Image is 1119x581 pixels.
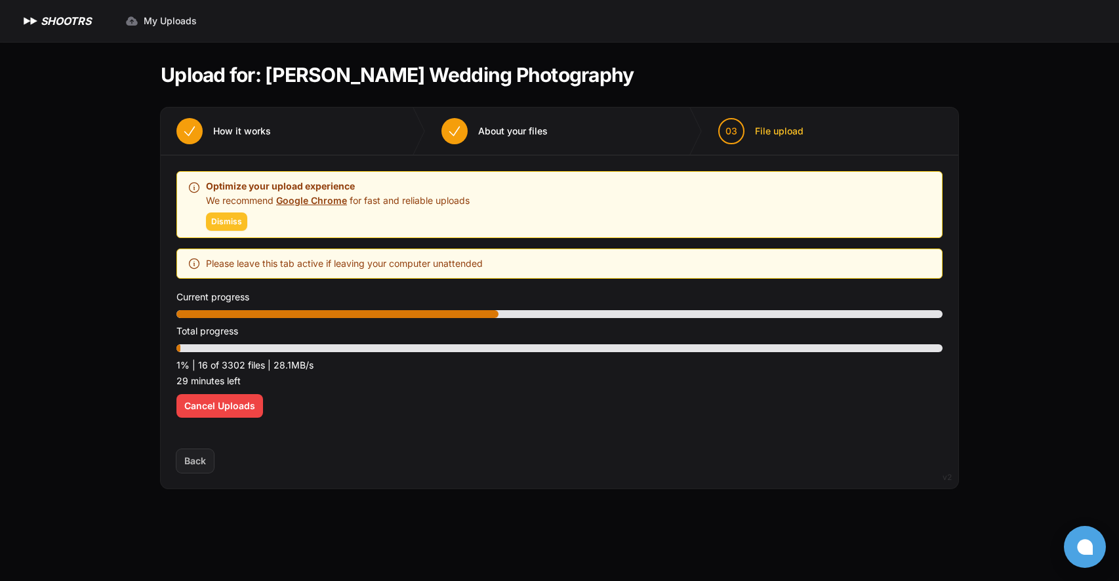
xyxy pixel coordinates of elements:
[702,108,819,155] button: 03 File upload
[1064,526,1106,568] button: Open chat window
[117,9,205,33] a: My Uploads
[206,194,470,207] p: We recommend for fast and reliable uploads
[206,212,247,231] button: Dismiss
[478,125,548,138] span: About your files
[943,470,952,485] div: v2
[755,125,804,138] span: File upload
[176,394,263,418] button: Cancel Uploads
[184,399,255,412] span: Cancel Uploads
[21,13,41,29] img: SHOOTRS
[144,14,197,28] span: My Uploads
[176,289,943,305] p: Current progress
[41,13,91,29] h1: SHOOTRS
[426,108,563,155] button: About your files
[206,178,470,194] p: Optimize your upload experience
[21,13,91,29] a: SHOOTRS SHOOTRS
[161,108,287,155] button: How it works
[176,373,943,389] p: 29 minutes left
[176,357,943,373] p: 1% | 16 of 3302 files | 28.1MB/s
[206,256,483,271] span: Please leave this tab active if leaving your computer unattended
[161,63,634,87] h1: Upload for: [PERSON_NAME] Wedding Photography
[211,216,242,227] span: Dismiss
[176,323,943,339] p: Total progress
[276,195,347,206] a: Google Chrome
[213,125,271,138] span: How it works
[725,125,737,138] span: 03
